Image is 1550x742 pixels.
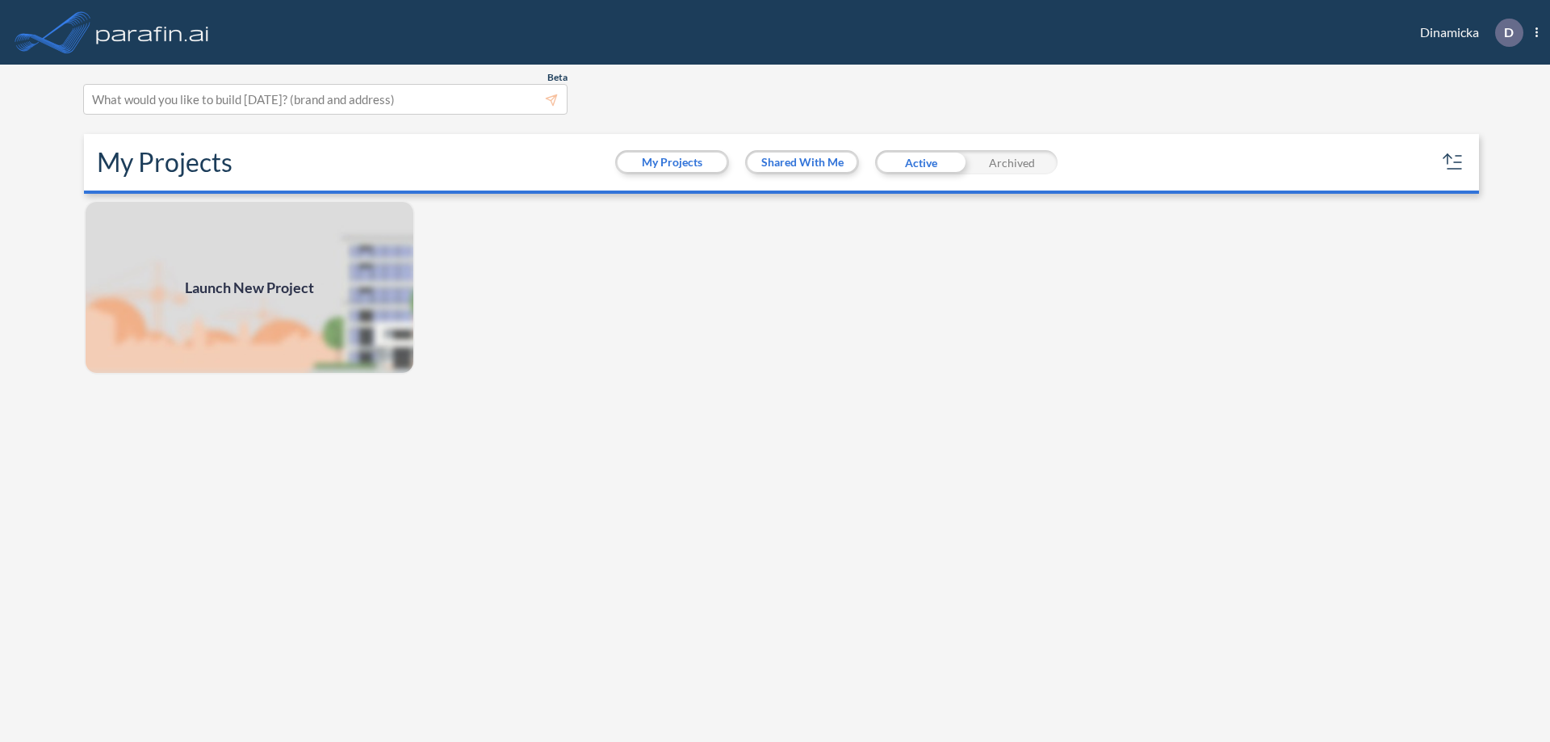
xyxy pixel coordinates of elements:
[84,200,415,375] img: add
[547,71,568,84] span: Beta
[93,16,212,48] img: logo
[1396,19,1538,47] div: Dinamicka
[1504,25,1514,40] p: D
[966,150,1058,174] div: Archived
[875,150,966,174] div: Active
[1440,149,1466,175] button: sort
[97,147,232,178] h2: My Projects
[185,277,314,299] span: Launch New Project
[84,200,415,375] a: Launch New Project
[618,153,727,172] button: My Projects
[748,153,857,172] button: Shared With Me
